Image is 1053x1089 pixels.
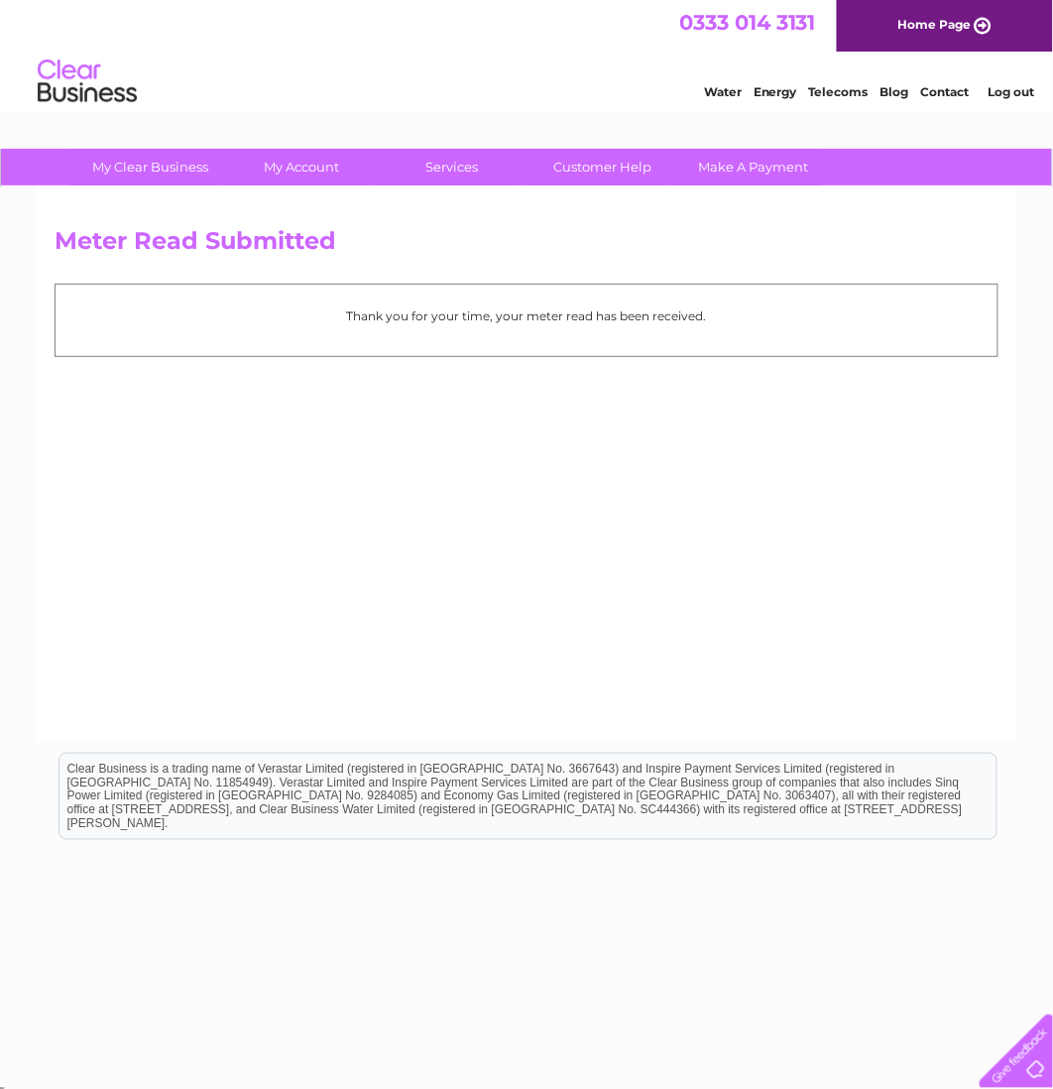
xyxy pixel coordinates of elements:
h2: Meter Read Submitted [55,227,998,265]
a: Contact [921,84,970,99]
img: logo.png [37,52,138,112]
a: Make A Payment [672,149,836,185]
a: Water [704,84,742,99]
div: Clear Business is a trading name of Verastar Limited (registered in [GEOGRAPHIC_DATA] No. 3667643... [59,11,996,96]
a: 0333 014 3131 [679,10,816,35]
a: My Account [220,149,384,185]
a: Blog [880,84,909,99]
a: Services [371,149,534,185]
a: My Clear Business [69,149,233,185]
a: Energy [754,84,797,99]
a: Telecoms [809,84,869,99]
a: Log out [988,84,1034,99]
a: Customer Help [522,149,685,185]
p: Thank you for your time, your meter read has been received. [65,306,988,325]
